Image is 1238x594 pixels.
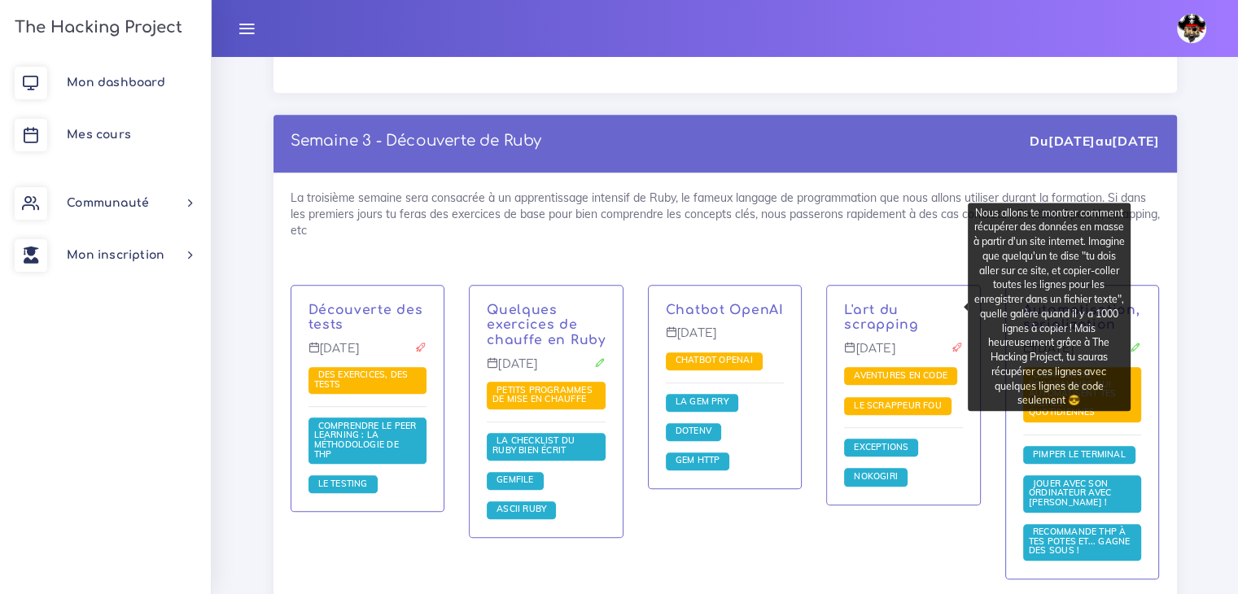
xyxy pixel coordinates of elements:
a: L'art du scrapping [844,303,918,333]
a: Nokogiri [850,471,902,483]
div: Nous allons te montrer comment récupérer des données en masse à partir d'un site internet. Imagin... [968,203,1131,411]
a: La checklist du Ruby bien écrit [492,435,575,456]
strong: [DATE] [1112,133,1159,149]
a: Aventures en code [850,370,951,382]
div: Du au [1030,132,1159,151]
a: Comprendre le peer learning : la méthodologie de THP [314,421,417,461]
p: [DATE] [666,326,785,352]
a: Jouer avec son ordinateur avec [PERSON_NAME] ! [1029,478,1111,509]
span: Dotenv [671,425,715,436]
p: [DATE] [487,357,606,383]
span: Exceptions [850,441,912,452]
h3: The Hacking Project [10,19,182,37]
a: Recommande THP à tes potes et... gagne des sous ! [1029,526,1130,557]
img: avatar [1177,14,1206,43]
p: [DATE] [308,342,427,368]
span: Mon dashboard [67,76,165,89]
a: Chatbot OpenAI [671,355,757,366]
span: Des exercices, des tests [314,369,409,390]
span: Recommande THP à tes potes et... gagne des sous ! [1029,526,1130,556]
span: Chatbot OpenAI [671,354,757,365]
span: Le testing [314,478,372,489]
span: Jouer avec son ordinateur avec [PERSON_NAME] ! [1029,478,1111,508]
a: Le scrappeur fou [850,400,945,411]
a: Découverte des tests [308,303,423,333]
a: Des exercices, des tests [314,369,409,391]
span: ASCII Ruby [492,503,550,514]
span: Nokogiri [850,470,902,482]
a: Gemfile [492,474,537,486]
a: La gem PRY [671,396,733,408]
span: Communauté [67,197,149,209]
a: Quelques exercices de chauffe en Ruby [487,303,606,348]
a: Pimper le terminal [1029,448,1130,460]
a: Gem HTTP [671,455,724,466]
a: Le testing [314,478,372,490]
a: ASCII Ruby [492,504,550,515]
a: Chatbot OpenAI [666,303,784,317]
a: Petits programmes de mise en chauffe [492,385,593,406]
span: La gem PRY [671,395,733,407]
a: Exceptions [850,442,912,453]
span: Aventures en code [850,369,951,381]
a: Semaine 3 - Découverte de Ruby [291,133,542,149]
span: Gemfile [492,474,537,485]
span: La checklist du Ruby bien écrit [492,435,575,456]
span: Gem HTTP [671,454,724,465]
a: Dotenv [671,426,715,437]
p: [DATE] [844,342,963,368]
span: Mes cours [67,129,131,141]
span: Mon inscription [67,249,164,261]
span: Comprendre le peer learning : la méthodologie de THP [314,420,417,460]
span: Petits programmes de mise en chauffe [492,384,593,405]
strong: [DATE] [1048,133,1096,149]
